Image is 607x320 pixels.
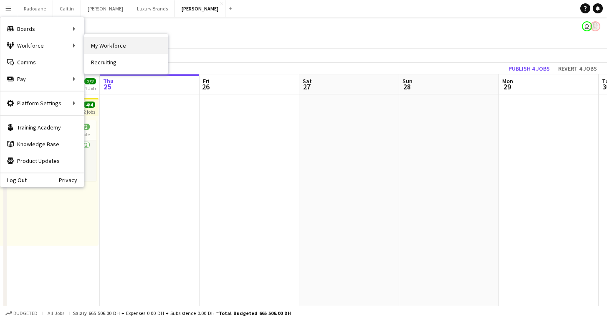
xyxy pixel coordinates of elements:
span: 4/4 [83,102,95,108]
a: My Workforce [84,37,168,54]
button: Publish 4 jobs [505,63,553,74]
span: 28 [401,82,412,91]
a: Product Updates [0,152,84,169]
span: Mon [502,77,513,85]
app-user-avatar: Kelly Burt [590,21,600,31]
span: Sat [303,77,312,85]
span: Thu [103,77,114,85]
a: Recruiting [84,54,168,71]
span: 27 [301,82,312,91]
span: 29 [501,82,513,91]
span: 26 [202,82,210,91]
div: Pay [0,71,84,87]
div: 1 Job [85,85,96,91]
button: [PERSON_NAME] [81,0,130,17]
span: Budgeted [13,310,38,316]
span: Total Budgeted 665 506.00 DH [219,310,291,316]
button: Budgeted [4,309,39,318]
div: Platform Settings [0,95,84,112]
span: 2/2 [84,78,96,84]
a: Knowledge Base [0,136,84,152]
button: [PERSON_NAME] [175,0,225,17]
button: Radouane [17,0,53,17]
div: Boards [0,20,84,37]
span: Sun [402,77,412,85]
div: 2 jobs [83,108,95,115]
span: All jobs [46,310,66,316]
a: Comms [0,54,84,71]
a: Training Academy [0,119,84,136]
span: 25 [102,82,114,91]
a: Privacy [59,177,84,183]
app-user-avatar: Radouane Bouakaz [582,21,592,31]
button: Revert 4 jobs [555,63,600,74]
div: Workforce [0,37,84,54]
button: Caitlin [53,0,81,17]
div: Salary 665 506.00 DH + Expenses 0.00 DH + Subsistence 0.00 DH = [73,310,291,316]
span: Fri [203,77,210,85]
a: Log Out [0,177,27,183]
button: Luxury Brands [130,0,175,17]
